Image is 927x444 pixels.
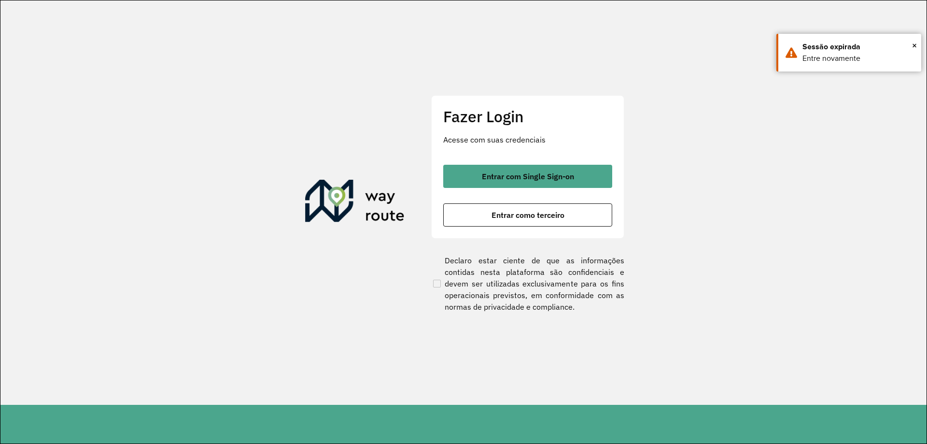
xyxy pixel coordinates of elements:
button: button [443,165,612,188]
span: Entrar como terceiro [492,211,564,219]
label: Declaro estar ciente de que as informações contidas nesta plataforma são confidenciais e devem se... [431,255,624,313]
h2: Fazer Login [443,107,612,126]
span: Entrar com Single Sign-on [482,172,574,180]
div: Sessão expirada [802,41,914,53]
img: Roteirizador AmbevTech [305,180,405,226]
div: Entre novamente [802,53,914,64]
button: button [443,203,612,227]
span: × [912,38,917,53]
button: Close [912,38,917,53]
p: Acesse com suas credenciais [443,134,612,145]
